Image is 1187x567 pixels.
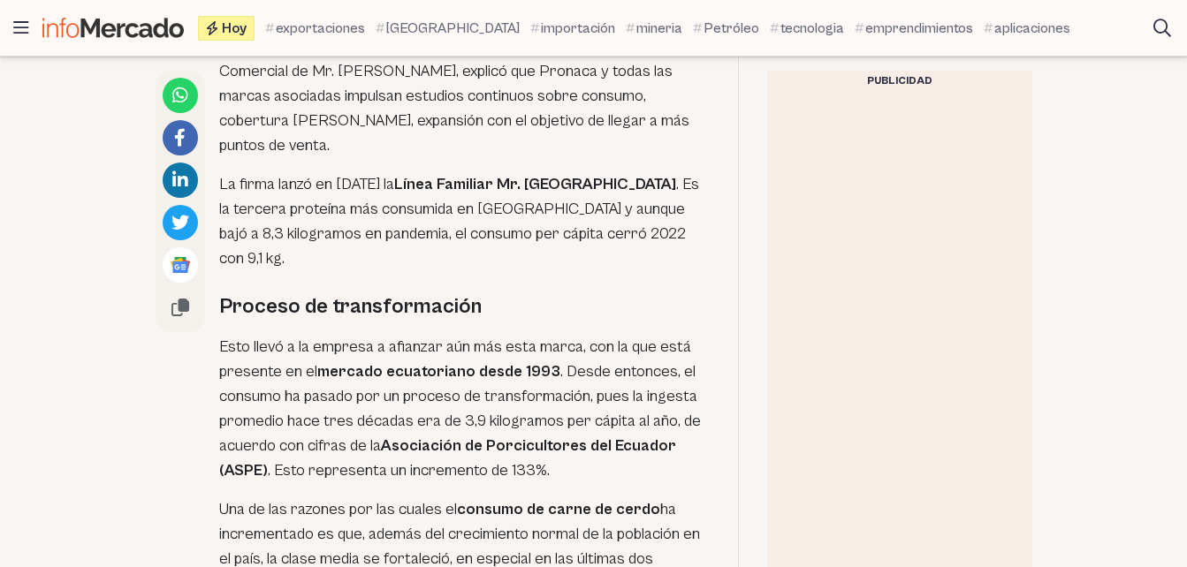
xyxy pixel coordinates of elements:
[457,500,660,518] strong: consumo de carne de cerdo
[767,71,1032,92] div: Publicidad
[317,362,560,381] strong: mercado ecuatoriano desde 1993
[219,436,676,480] strong: Asociación de Porcicultores del Ecuador (ASPE)
[780,18,844,39] span: tecnologia
[276,18,365,39] span: exportaciones
[994,18,1070,39] span: aplicaciones
[219,172,710,271] p: La firma lanzó en [DATE] la . Es la tercera proteína más consumida en [GEOGRAPHIC_DATA] y aunque ...
[394,175,676,193] strong: Línea Familiar Mr. [GEOGRAPHIC_DATA]
[636,18,682,39] span: mineria
[855,18,973,39] a: emprendimientos
[704,18,759,39] span: Petróleo
[219,292,710,321] h2: Proceso de transformación
[541,18,615,39] span: importación
[42,18,184,38] img: Infomercado Ecuador logo
[626,18,682,39] a: mineria
[170,254,191,276] img: Google News logo
[865,18,973,39] span: emprendimientos
[222,21,247,35] span: Hoy
[386,18,520,39] span: [GEOGRAPHIC_DATA]
[530,18,615,39] a: importación
[984,18,1070,39] a: aplicaciones
[376,18,520,39] a: [GEOGRAPHIC_DATA]
[770,18,844,39] a: tecnologia
[219,335,710,483] p: Esto llevó a la empresa a afianzar aún más esta marca, con la que está presente en el . Desde ent...
[265,18,365,39] a: exportaciones
[693,18,759,39] a: Petróleo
